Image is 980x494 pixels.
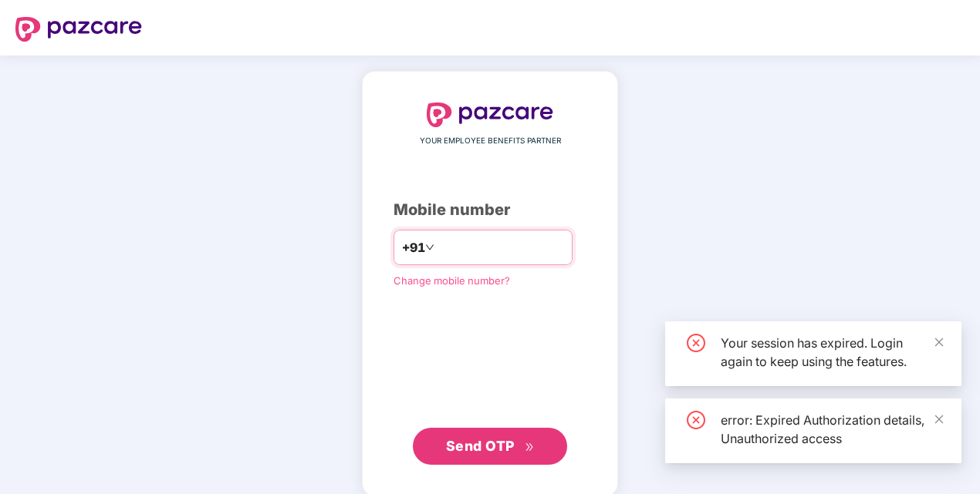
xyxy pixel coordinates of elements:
span: close [934,414,945,425]
span: Send OTP [446,438,515,454]
div: Mobile number [394,198,586,222]
span: close [934,337,945,348]
span: close-circle [687,411,705,429]
a: Change mobile number? [394,274,510,287]
span: +91 [402,238,425,257]
div: Your session has expired. Login again to keep using the features. [721,334,943,371]
img: logo [427,102,553,127]
img: logo [15,17,142,42]
span: double-right [525,442,535,452]
span: close-circle [687,334,705,352]
button: Send OTPdouble-right [413,428,567,465]
div: error: Expired Authorization details, Unauthorized access [721,411,943,448]
span: YOUR EMPLOYEE BENEFITS PARTNER [420,135,561,147]
span: down [425,243,434,252]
